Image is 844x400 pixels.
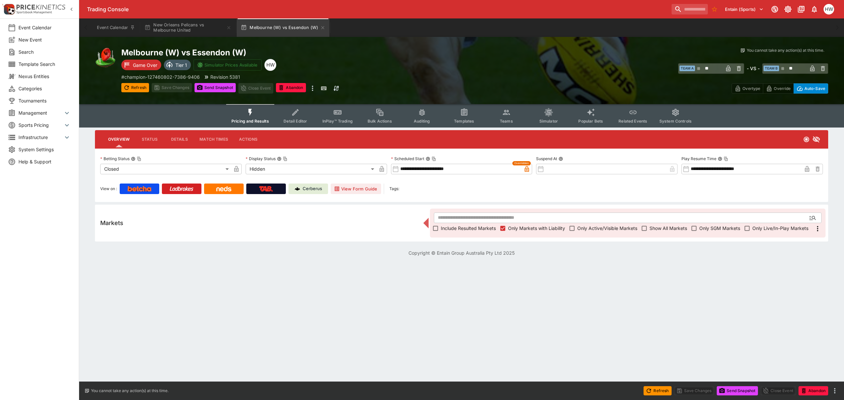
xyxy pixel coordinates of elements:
div: Closed [100,164,231,174]
img: Betcha [128,186,151,191]
button: Abandon [799,386,828,395]
button: Simulator Prices Available [194,59,262,71]
p: You cannot take any action(s) at this time. [747,47,824,53]
button: Suspend At [558,157,563,161]
p: Copy To Clipboard [121,73,200,80]
button: Connected to PK [769,3,781,15]
span: Mark an event as closed and abandoned. [276,84,306,91]
span: Help & Support [18,158,71,165]
svg: Closed [803,136,810,143]
button: No Bookmarks [709,4,720,14]
button: Melbourne (W) vs Essendon (W) [237,18,329,37]
span: Nexus Entities [18,73,71,80]
p: You cannot take any action(s) at this time. [91,388,168,394]
button: Scheduled StartCopy To Clipboard [426,157,430,161]
span: Simulator [539,119,558,124]
img: Sportsbook Management [16,11,52,14]
p: Override [774,85,791,92]
button: Overtype [732,83,763,94]
span: Include Resulted Markets [441,225,496,232]
span: Template Search [18,61,71,68]
p: Scheduled Start [391,156,424,161]
div: Harry Walker [264,59,276,71]
span: Related Events [618,119,647,124]
h2: Copy To Clipboard [121,47,475,58]
img: australian_rules.png [95,47,116,69]
span: Auditing [414,119,430,124]
p: Cerberus [303,186,322,192]
p: Suspend At [536,156,557,161]
button: Toggle light/dark mode [782,3,794,15]
p: Auto-Save [804,85,825,92]
button: New Orleans Pelicans vs Melbourne United [140,18,235,37]
svg: Hidden [812,135,820,143]
div: Hidden [246,164,377,174]
h6: - VS - [747,65,760,72]
div: Start From [732,83,828,94]
button: Copy To Clipboard [432,157,436,161]
span: Search [18,48,71,55]
span: Only SGM Markets [699,225,740,232]
button: Override [763,83,794,94]
span: Sports Pricing [18,122,63,129]
span: Only Active/Visible Markets [577,225,637,232]
span: Only Markets with Liability [508,225,565,232]
button: Open [807,212,819,224]
p: Display Status [246,156,276,161]
svg: More [814,225,822,233]
p: Play Resume Time [681,156,716,161]
span: New Event [18,36,71,43]
p: Game Over [133,62,157,69]
button: Actions [233,131,263,147]
button: Auto-Save [794,83,828,94]
span: Bulk Actions [368,119,392,124]
button: View Form Guide [331,184,381,194]
span: Infrastructure [18,134,63,141]
span: Team A [679,66,695,71]
button: Refresh [644,386,671,395]
span: Team B [764,66,779,71]
button: Refresh [121,83,149,92]
button: Display StatusCopy To Clipboard [277,157,282,161]
span: Only Live/In-Play Markets [752,225,808,232]
span: Popular Bets [578,119,603,124]
div: Trading Console [87,6,669,13]
button: Copy To Clipboard [283,157,287,161]
span: Categories [18,85,71,92]
button: Play Resume TimeCopy To Clipboard [718,157,722,161]
span: Detail Editor [284,119,307,124]
div: Event type filters [226,104,697,128]
label: View on : [100,184,117,194]
span: InPlay™ Trading [322,119,353,124]
p: Copyright © Entain Group Australia Pty Ltd 2025 [79,249,844,256]
p: Revision 5381 [210,73,240,80]
p: Overtype [742,85,760,92]
span: Templates [454,119,474,124]
label: Tags: [389,184,399,194]
span: Tournaments [18,97,71,104]
button: Documentation [795,3,807,15]
button: Notifications [808,3,820,15]
h5: Markets [100,219,123,227]
span: System Controls [659,119,692,124]
button: more [831,387,839,395]
button: Harrison Walker [822,2,836,16]
button: Copy To Clipboard [137,157,141,161]
button: Send Snapshot [195,83,236,92]
img: Neds [216,186,231,191]
img: PriceKinetics [16,5,65,10]
button: Status [135,131,165,147]
img: Ladbrokes [169,186,194,191]
button: Betting StatusCopy To Clipboard [131,157,136,161]
input: search [672,4,708,14]
button: Select Tenant [721,4,768,14]
button: more [309,83,316,94]
button: Event Calendar [93,18,139,37]
span: Overridden [514,161,529,165]
img: Cerberus [295,186,300,191]
span: Management [18,109,63,116]
a: Cerberus [288,184,328,194]
span: Pricing and Results [231,119,269,124]
p: Tier 1 [175,62,187,69]
button: Copy To Clipboard [724,157,728,161]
